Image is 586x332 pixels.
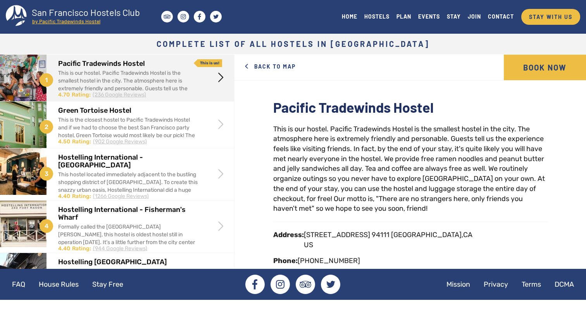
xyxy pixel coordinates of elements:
[58,206,199,222] h2: Hostelling International - Fisherman's Wharf
[372,231,390,239] span: 94111
[40,120,53,134] span: 2
[521,9,580,25] a: STAY WITH US
[58,69,199,116] div: This is our hostel. Pacific Tradewinds Hostel is the smallest hostel in the city. The atmosphere ...
[93,138,147,146] div: (902 Google Reviews)
[304,240,472,250] div: US
[548,275,580,294] a: DCMA
[58,138,70,146] div: 4.50
[464,11,484,22] a: JOIN
[391,231,462,239] span: [GEOGRAPHIC_DATA]
[484,11,517,22] a: CONTACT
[443,11,464,22] a: STAY
[58,245,70,253] div: 4.40
[58,268,199,314] div: This hostel describes itself as being a little off the beaten path in the [GEOGRAPHIC_DATA]. Set ...
[273,230,304,240] div: Address:
[271,275,290,294] a: Instagram
[304,230,472,240] div: ,
[273,124,547,214] div: This is our hostel. Pacific Tradewinds Hostel is the smallest hostel in the city. The atmosphere ...
[32,18,100,24] tspan: by Pacific Tradewinds Hostel
[58,91,70,99] div: 4.70
[415,11,443,22] a: EVENTS
[33,275,85,294] a: House Rules
[477,275,514,294] a: Privacy
[72,138,91,146] div: Rating:
[515,275,547,294] a: Terms
[338,11,361,22] a: HOME
[58,107,199,115] h2: Green Tortoise Hostel
[6,5,147,28] a: San Francisco Hostels Club by Pacific Tradewinds Hostel
[361,11,393,22] a: HOSTELS
[321,275,340,294] a: Twitter
[240,55,300,79] a: Back to Map
[93,91,146,99] div: (236 Google Reviews)
[296,275,315,294] a: Tripadvisor
[273,100,547,115] h2: Pacific Tradewinds Hostel
[463,231,472,239] span: CA
[440,275,476,294] a: Mission
[93,245,147,253] div: (944 Google Reviews)
[72,245,91,253] div: Rating:
[58,171,199,217] div: This hostel located immediately adjacent to the bustling shopping district of [GEOGRAPHIC_DATA]. ...
[40,167,53,181] span: 3
[504,55,586,80] a: Book Now
[93,193,149,200] div: (1266 Google Reviews)
[58,116,199,163] div: This is the closest hostel to Pacific Tradewinds Hostel and if we had to choose the best San Fran...
[58,154,199,169] h2: Hostelling International - [GEOGRAPHIC_DATA]
[32,7,140,18] tspan: San Francisco Hostels Club
[58,60,199,68] h2: Pacific Tradewinds Hostel
[245,275,265,294] a: Facebook
[72,193,91,200] div: Rating:
[6,275,31,294] a: FAQ
[58,223,199,270] div: Formally called the [GEOGRAPHIC_DATA][PERSON_NAME], this hostel is oldest hostel still in operati...
[40,219,53,233] span: 4
[393,11,415,22] a: PLAN
[298,256,360,266] div: [PHONE_NUMBER]
[58,193,70,200] div: 4.40
[304,231,370,239] span: [STREET_ADDRESS]
[40,73,53,87] span: 1
[273,256,298,266] div: Phone:
[86,275,129,294] a: Stay Free
[58,258,199,266] h2: Hostelling [GEOGRAPHIC_DATA]
[72,91,91,99] div: Rating:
